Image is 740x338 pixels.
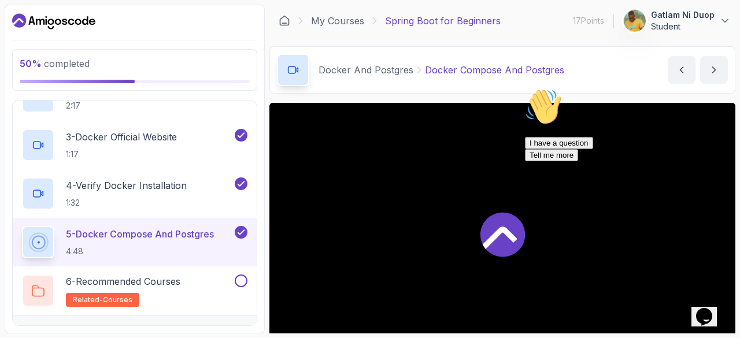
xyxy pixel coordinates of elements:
[623,9,731,32] button: user profile imageGatlam Ni DuopStudent
[20,58,90,69] span: completed
[66,179,187,192] p: 4 - Verify Docker Installation
[22,226,247,258] button: 5-Docker Compose And Postgres4:48
[311,14,364,28] a: My Courses
[700,56,728,84] button: next content
[12,12,95,31] a: Dashboard
[624,10,646,32] img: user profile image
[5,35,114,43] span: Hi! How can we help?
[73,295,132,304] span: related-courses
[20,58,42,69] span: 50 %
[66,130,177,144] p: 3 - Docker Official Website
[5,65,58,77] button: Tell me more
[66,246,214,257] p: 4:48
[573,15,604,27] p: 17 Points
[5,53,73,65] button: I have a question
[668,56,695,84] button: previous content
[5,5,42,42] img: :wave:
[425,63,564,77] p: Docker Compose And Postgres
[22,129,247,161] button: 3-Docker Official Website1:17
[66,197,187,209] p: 1:32
[66,100,108,112] p: 2:17
[22,274,247,307] button: 6-Recommended Coursesrelated-courses
[66,274,180,288] p: 6 - Recommended Courses
[319,63,413,77] p: Docker And Postgres
[5,5,213,77] div: 👋Hi! How can we help?I have a questionTell me more
[651,21,715,32] p: Student
[385,14,501,28] p: Spring Boot for Beginners
[66,227,214,241] p: 5 - Docker Compose And Postgres
[279,15,290,27] a: Dashboard
[66,148,177,160] p: 1:17
[691,292,728,326] iframe: chat widget
[651,9,715,21] p: Gatlam Ni Duop
[520,84,728,286] iframe: chat widget
[22,177,247,210] button: 4-Verify Docker Installation1:32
